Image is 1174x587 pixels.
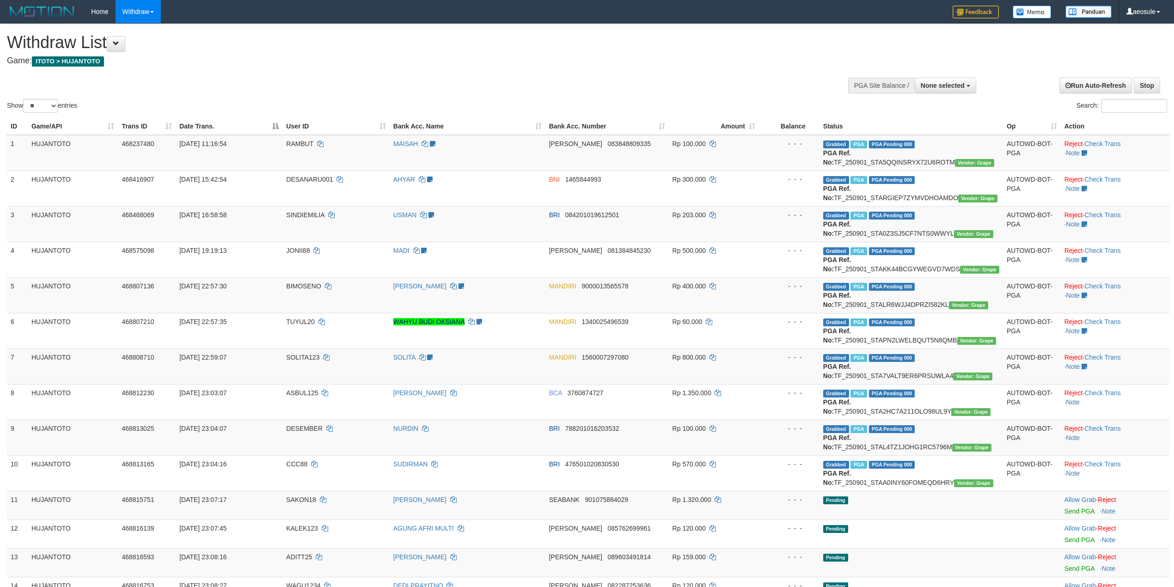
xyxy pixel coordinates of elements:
[763,524,816,533] div: - - -
[1066,434,1080,441] a: Note
[28,313,118,349] td: HUJANTOTO
[393,247,410,254] a: MADI
[1066,256,1080,263] a: Note
[1064,565,1095,572] a: Send PGA
[1061,242,1169,277] td: · ·
[1064,496,1096,503] a: Allow Grab
[608,525,651,532] span: Copy 085762699961 to clipboard
[823,283,849,291] span: Grabbed
[122,282,154,290] span: 468807136
[1064,176,1083,183] a: Reject
[122,318,154,325] span: 468807210
[393,460,428,468] a: SUDIRMAN
[819,242,1003,277] td: TF_250901_STAKK44BCGYWEGVD7WDS
[118,118,176,135] th: Trans ID: activate to sort column ascending
[286,354,319,361] span: SOLITA123
[1064,460,1083,468] a: Reject
[1064,496,1098,503] span: ·
[1066,149,1080,157] a: Note
[763,210,816,220] div: - - -
[549,211,560,219] span: BRI
[393,425,418,432] a: NURDIN
[1061,491,1169,520] td: ·
[915,78,976,93] button: None selected
[823,398,851,415] b: PGA Ref. No:
[122,211,154,219] span: 468468069
[763,388,816,397] div: - - -
[763,139,816,148] div: - - -
[28,277,118,313] td: HUJANTOTO
[955,159,994,167] span: Vendor URL: https://settle31.1velocity.biz
[1084,425,1121,432] a: Check Trans
[850,212,867,220] span: Marked by aeokris
[549,389,562,397] span: BCA
[179,496,226,503] span: [DATE] 23:07:17
[869,318,915,326] span: PGA Pending
[28,206,118,242] td: HUJANTOTO
[673,176,706,183] span: Rp 300.000
[1003,455,1061,491] td: AUTOWD-BOT-PGA
[179,282,226,290] span: [DATE] 22:57:30
[669,118,759,135] th: Amount: activate to sort column ascending
[1066,185,1080,192] a: Note
[122,425,154,432] span: 468813025
[1084,247,1121,254] a: Check Trans
[1084,211,1121,219] a: Check Trans
[823,496,848,504] span: Pending
[763,459,816,469] div: - - -
[1098,525,1116,532] a: Reject
[1064,553,1098,561] span: ·
[179,211,226,219] span: [DATE] 16:58:58
[1066,363,1080,370] a: Note
[7,520,28,548] td: 12
[819,455,1003,491] td: TF_250901_STAA0INY60FOMEQD6HRY
[1066,220,1080,228] a: Note
[819,277,1003,313] td: TF_250901_STALR6WJJ4DPRZI582KL
[549,460,560,468] span: BRI
[673,282,706,290] span: Rp 400.000
[1013,6,1052,18] img: Button%20Memo.svg
[1134,78,1160,93] a: Stop
[1003,420,1061,455] td: AUTOWD-BOT-PGA
[549,425,560,432] span: BRI
[954,479,993,487] span: Vendor URL: https://settle31.1velocity.biz
[823,390,849,397] span: Grabbed
[673,553,706,561] span: Rp 159.000
[32,56,104,67] span: ITOTO > HUJANTOTO
[286,553,312,561] span: ADITT25
[1003,206,1061,242] td: AUTOWD-BOT-PGA
[7,118,28,135] th: ID
[850,318,867,326] span: Marked by aeonel
[1064,282,1083,290] a: Reject
[952,444,991,452] span: Vendor URL: https://settle31.1velocity.biz
[869,283,915,291] span: PGA Pending
[869,176,915,184] span: PGA Pending
[549,176,560,183] span: BNI
[179,318,226,325] span: [DATE] 22:57:35
[549,354,576,361] span: MANDIRI
[763,495,816,504] div: - - -
[823,318,849,326] span: Grabbed
[823,212,849,220] span: Grabbed
[393,389,446,397] a: [PERSON_NAME]
[673,211,706,219] span: Rp 203.000
[823,354,849,362] span: Grabbed
[1102,565,1116,572] a: Note
[179,389,226,397] span: [DATE] 23:03:07
[1066,470,1080,477] a: Note
[1066,292,1080,299] a: Note
[179,460,226,468] span: [DATE] 23:04:16
[1064,425,1083,432] a: Reject
[1064,508,1095,515] a: Send PGA
[179,354,226,361] span: [DATE] 22:59:07
[608,553,651,561] span: Copy 089603491814 to clipboard
[850,141,867,148] span: Marked by aeovivi
[759,118,819,135] th: Balance
[390,118,545,135] th: Bank Acc. Name: activate to sort column ascending
[869,212,915,220] span: PGA Pending
[1064,525,1098,532] span: ·
[819,118,1003,135] th: Status
[286,211,324,219] span: SINDIEMILIA
[763,317,816,326] div: - - -
[286,389,318,397] span: ASBUL125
